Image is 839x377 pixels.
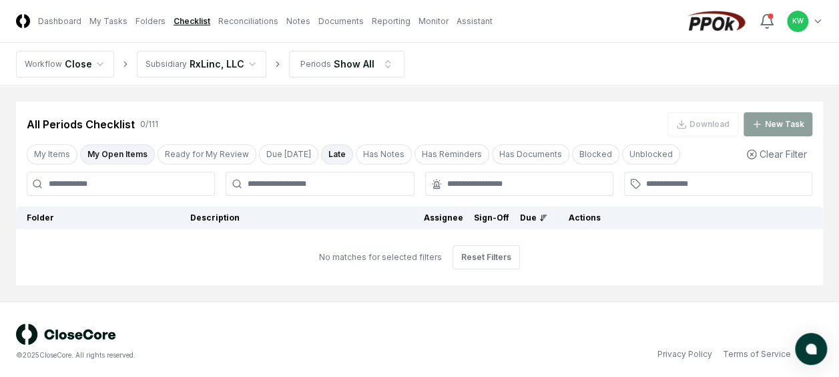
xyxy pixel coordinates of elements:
[218,15,278,27] a: Reconciliations
[319,251,442,263] div: No matches for selected filters
[572,144,619,164] button: Blocked
[146,58,187,70] div: Subsidiary
[792,16,804,26] span: KW
[259,144,318,164] button: Due Today
[185,207,418,229] th: Description
[289,51,404,78] button: PeriodsShow All
[135,15,166,27] a: Folders
[657,348,712,360] a: Privacy Policy
[622,144,680,164] button: Unblocked
[158,144,256,164] button: Ready for My Review
[334,57,374,71] div: Show All
[16,350,420,360] div: © 2025 CloseCore. All rights reserved.
[356,144,412,164] button: Has Notes
[89,15,127,27] a: My Tasks
[16,51,404,78] nav: breadcrumb
[27,144,77,164] button: My Items
[520,212,547,224] div: Due
[16,14,30,28] img: Logo
[741,142,812,166] button: Clear Filter
[27,116,135,132] div: All Periods Checklist
[80,144,155,164] button: My Open Items
[286,15,310,27] a: Notes
[723,348,791,360] a: Terms of Service
[318,15,364,27] a: Documents
[16,324,116,345] img: logo
[457,15,493,27] a: Assistant
[16,207,185,229] th: Folder
[418,15,449,27] a: Monitor
[786,9,810,33] button: KW
[321,144,353,164] button: Late
[469,207,515,229] th: Sign-Off
[300,58,331,70] div: Periods
[453,245,520,269] button: Reset Filters
[418,207,469,229] th: Assignee
[372,15,410,27] a: Reporting
[795,333,827,365] button: atlas-launcher
[140,118,158,130] div: 0 / 111
[38,15,81,27] a: Dashboard
[25,58,62,70] div: Workflow
[414,144,489,164] button: Has Reminders
[492,144,569,164] button: Has Documents
[174,15,210,27] a: Checklist
[684,11,748,32] img: PPOk logo
[558,212,812,224] div: Actions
